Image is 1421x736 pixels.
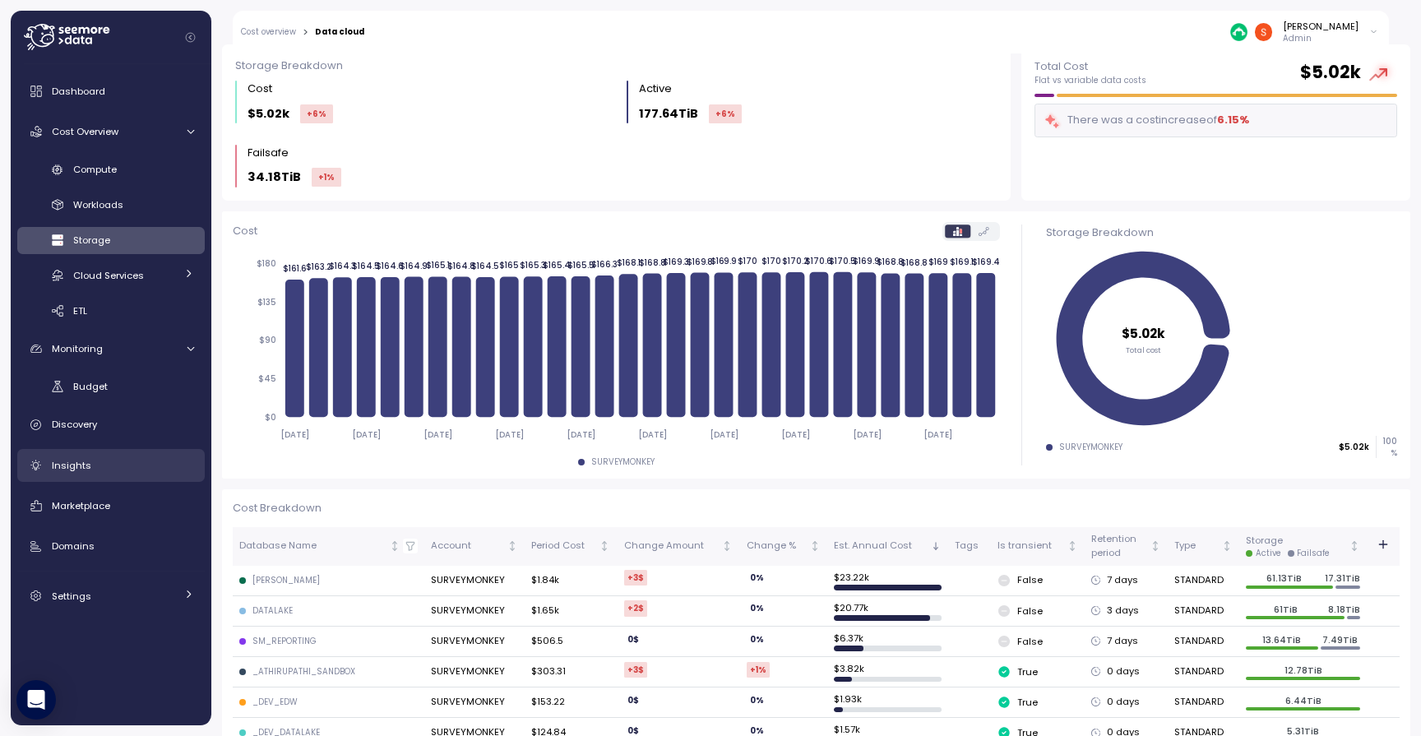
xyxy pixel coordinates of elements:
div: 0 % [747,600,767,616]
p: 61.13TiB [1246,572,1321,585]
a: Cost Overview [17,115,205,148]
div: Not sorted [809,540,821,552]
div: 7 days [1091,634,1161,649]
div: Sorted descending [930,540,942,552]
tspan: $165.5 [567,260,595,271]
p: 13.64TiB [1246,633,1317,646]
td: STANDARD [1168,566,1239,596]
td: SURVEYMONKEY [424,596,525,627]
tspan: $168.8 [901,257,928,267]
tspan: $90 [259,335,276,345]
div: +3 $ [624,662,647,678]
div: SURVEYMONKEY [1059,442,1122,453]
td: SURVEYMONKEY [424,687,525,718]
div: Data cloud [315,28,364,36]
tspan: [DATE] [280,429,309,440]
tspan: $166.3 [591,259,618,270]
tspan: $164.3 [329,261,356,271]
img: ACg8ocJH22y-DpvAF6cddRsL0Z3wsv7dltIYulw3az9H2rwQOLimzQ=s96-c [1255,23,1272,40]
tspan: $5.02k [1122,325,1165,342]
tspan: [DATE] [781,429,810,440]
div: Cost [248,81,272,97]
div: [PERSON_NAME] [1283,20,1359,33]
tspan: Total cost [1126,344,1161,354]
p: 6.44TiB [1246,694,1360,707]
th: Change %Not sorted [740,527,828,566]
td: $ 23.22k [827,566,948,596]
p: Cost Breakdown [233,500,1400,516]
div: +6 % [709,104,742,123]
td: $ 6.37k [827,627,948,657]
tspan: $164.8 [447,260,475,271]
th: Database NameNot sorted [233,527,424,566]
span: Cost Overview [52,125,118,138]
span: Dashboard [52,85,105,98]
th: RetentionperiodNot sorted [1085,527,1168,566]
span: Monitoring [52,342,103,355]
tspan: [DATE] [495,429,524,440]
span: Budget [73,380,108,393]
tspan: $168.8 [877,257,905,267]
img: 687cba7b7af778e9efcde14e.PNG [1230,23,1247,40]
td: $303.31 [525,657,617,687]
div: Retention period [1091,532,1147,561]
div: Active [639,81,672,97]
td: $153.22 [525,687,617,718]
td: STANDARD [1168,627,1239,657]
tspan: $180 [257,258,276,269]
div: Failsafe [1297,548,1330,559]
tspan: $0 [265,412,276,423]
div: > [303,27,308,38]
td: $ 1.93k [827,687,948,718]
tspan: $165.4 [543,260,571,271]
a: ETL [17,297,205,324]
th: Is transientNot sorted [991,527,1085,566]
span: Cloud Services [73,269,144,282]
div: 3 days [1091,604,1161,618]
span: Domains [52,539,95,553]
tspan: [DATE] [710,429,738,440]
p: Flat vs variable data costs [1035,75,1146,86]
div: Storage Breakdown [235,58,997,74]
th: TypeNot sorted [1168,527,1239,566]
div: 0 days [1091,695,1161,710]
span: Insights [52,459,91,472]
tspan: $163.2 [306,262,331,272]
tspan: $170.5 [830,256,857,266]
div: Tags [955,539,984,553]
div: SURVEYMONKEY [591,456,655,468]
div: 7 days [1091,573,1161,588]
tspan: $168.1 [617,257,641,268]
p: $5.02k [248,104,289,123]
p: Cost [233,223,257,239]
span: Storage [73,234,110,247]
span: Compute [73,163,117,176]
span: Marketplace [52,499,110,512]
tspan: $164.9 [400,260,428,271]
p: 61TiB [1246,603,1325,616]
td: $ 20.77k [827,596,948,627]
p: 7.49TiB [1321,633,1360,646]
div: 0 % [747,570,767,586]
tspan: $169.8 [687,256,714,266]
tspan: $170.2 [783,256,809,266]
td: SURVEYMONKEY [424,627,525,657]
tspan: $169.9 [710,256,738,266]
p: Total Cost [1035,58,1146,75]
div: Period Cost [531,539,596,553]
a: Dashboard [17,75,205,108]
tspan: $170 [762,256,782,266]
div: Failsafe [248,145,289,161]
div: 0 % [747,692,767,708]
p: False [1017,604,1043,618]
a: Cloud Services [17,262,205,289]
th: Change AmountNot sorted [617,527,739,566]
td: $1.65k [525,596,617,627]
div: +1 % [312,168,341,187]
button: Collapse navigation [180,31,201,44]
tspan: $169.3 [664,257,690,267]
div: Not sorted [1067,540,1078,552]
tspan: $169.9 [854,256,881,266]
div: Not sorted [507,540,518,552]
div: Not sorted [389,540,400,552]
